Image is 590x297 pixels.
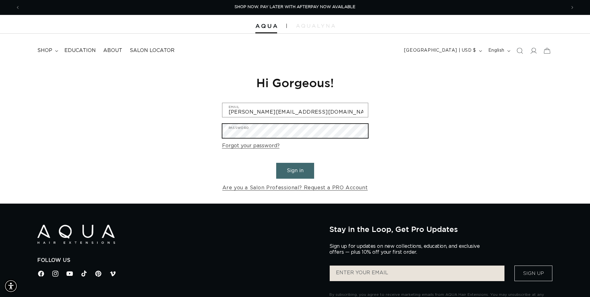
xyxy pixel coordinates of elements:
span: SHOP NOW. PAY LATER WITH AFTERPAY NOW AVAILABLE [235,5,355,9]
summary: Search [513,44,527,58]
button: Previous announcement [11,2,25,13]
input: ENTER YOUR EMAIL [330,266,504,281]
button: [GEOGRAPHIC_DATA] | USD $ [400,45,485,57]
iframe: Chat Widget [507,230,590,297]
img: aqualyna.com [296,24,335,28]
p: Sign up for updates on new collections, education, and exclusive offers — plus 10% off your first... [329,243,485,255]
span: About [103,47,122,54]
a: Education [61,44,100,58]
span: shop [37,47,52,54]
img: Aqua Hair Extensions [37,225,115,244]
div: Accessibility Menu [4,279,18,293]
a: Are you a Salon Professional? Request a PRO Account [222,183,368,192]
img: Aqua Hair Extensions [255,24,277,28]
input: Email [222,103,368,117]
button: English [485,45,513,57]
span: [GEOGRAPHIC_DATA] | USD $ [404,47,476,54]
a: About [100,44,126,58]
a: Forgot your password? [222,141,280,150]
button: Sign in [276,163,314,179]
span: Salon Locator [130,47,174,54]
button: Next announcement [565,2,579,13]
h2: Stay in the Loop, Get Pro Updates [329,225,553,233]
a: Salon Locator [126,44,178,58]
summary: shop [34,44,61,58]
span: English [488,47,504,54]
span: Education [64,47,96,54]
h2: Follow Us [37,257,320,264]
h1: Hi Gorgeous! [222,75,368,90]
